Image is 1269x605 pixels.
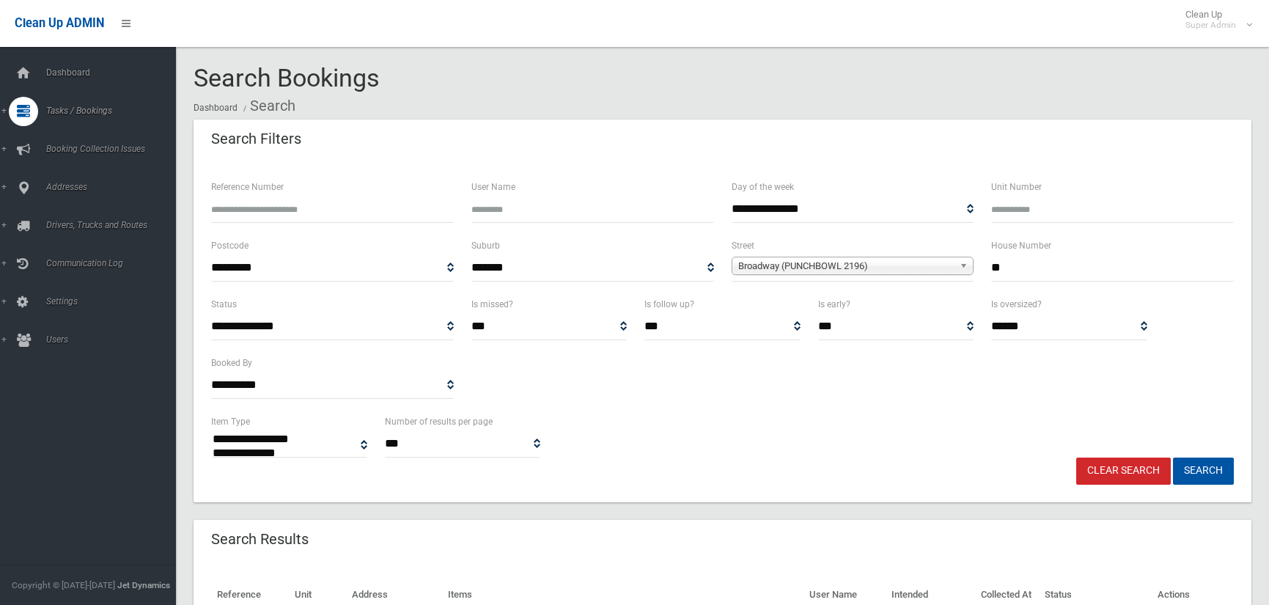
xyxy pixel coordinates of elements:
span: Search Bookings [194,63,380,92]
span: Communication Log [42,258,187,268]
strong: Jet Dynamics [117,580,170,590]
span: Booking Collection Issues [42,144,187,154]
span: Clean Up [1178,9,1251,31]
li: Search [240,92,295,120]
label: Unit Number [991,179,1042,195]
label: Is oversized? [991,296,1042,312]
label: User Name [471,179,515,195]
span: Addresses [42,182,187,192]
a: Dashboard [194,103,238,113]
span: Tasks / Bookings [42,106,187,116]
span: Copyright © [DATE]-[DATE] [12,580,115,590]
label: Is missed? [471,296,513,312]
label: Is follow up? [644,296,694,312]
label: House Number [991,238,1051,254]
label: Postcode [211,238,249,254]
header: Search Filters [194,125,319,153]
label: Status [211,296,237,312]
header: Search Results [194,525,326,554]
a: Clear Search [1076,458,1171,485]
span: Dashboard [42,67,187,78]
span: Clean Up ADMIN [15,16,104,30]
span: Broadway (PUNCHBOWL 2196) [738,257,954,275]
span: Users [42,334,187,345]
label: Street [732,238,754,254]
label: Reference Number [211,179,284,195]
small: Super Admin [1185,20,1236,31]
span: Drivers, Trucks and Routes [42,220,187,230]
label: Number of results per page [385,414,493,430]
label: Item Type [211,414,250,430]
label: Booked By [211,355,252,371]
button: Search [1173,458,1234,485]
label: Day of the week [732,179,794,195]
label: Is early? [818,296,850,312]
span: Settings [42,296,187,307]
label: Suburb [471,238,500,254]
